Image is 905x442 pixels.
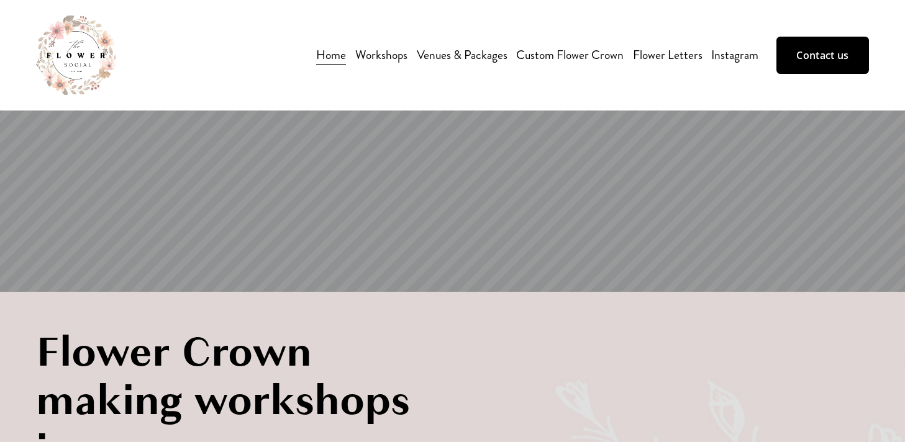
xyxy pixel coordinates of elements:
a: Instagram [711,44,758,66]
a: Contact us [776,37,868,74]
a: Flower Letters [633,44,703,66]
a: Venues & Packages [417,44,507,66]
span: Workshops [355,45,407,65]
a: Home [316,44,346,66]
a: folder dropdown [355,44,407,66]
a: Custom Flower Crown [516,44,624,66]
img: The Flower Social [36,16,116,95]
